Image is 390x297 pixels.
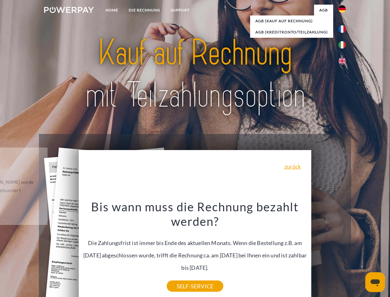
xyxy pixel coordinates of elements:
[338,41,346,49] img: it
[250,15,333,27] a: AGB (Kauf auf Rechnung)
[166,5,195,16] a: SUPPORT
[338,5,346,13] img: de
[338,25,346,33] img: fr
[100,5,124,16] a: Home
[167,281,223,292] a: SELF-SERVICE
[44,7,94,13] img: logo-powerpay-white.svg
[250,27,333,38] a: AGB (Kreditkonto/Teilzahlung)
[59,30,331,118] img: title-powerpay_de.svg
[338,57,346,65] img: en
[82,199,308,229] h3: Bis wann muss die Rechnung bezahlt werden?
[314,5,333,16] a: agb
[124,5,166,16] a: DIE RECHNUNG
[284,164,301,169] a: zurück
[365,272,385,292] iframe: Schaltfläche zum Öffnen des Messaging-Fensters
[82,199,308,286] div: Die Zahlungsfrist ist immer bis Ende des aktuellen Monats. Wenn die Bestellung z.B. am [DATE] abg...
